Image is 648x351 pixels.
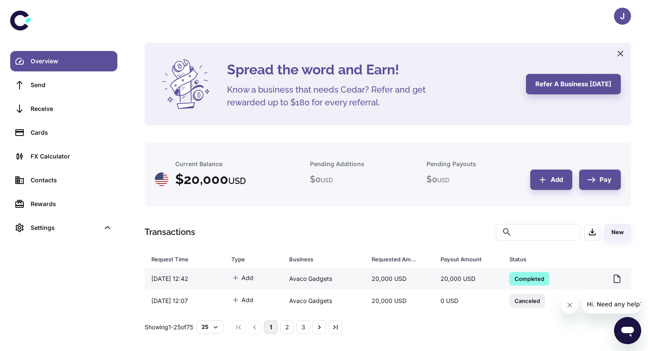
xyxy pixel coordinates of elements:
[509,253,596,265] span: Status
[372,253,430,265] span: Requested Amount
[313,320,326,334] button: Go to next page
[231,253,268,265] div: Type
[282,293,365,309] div: Avaco Gadgets
[228,176,246,186] span: USD
[31,152,112,161] div: FX Calculator
[10,122,117,143] a: Cards
[31,223,99,232] div: Settings
[509,296,545,305] span: Canceled
[426,159,476,169] h6: Pending Payouts
[365,293,434,309] div: 20,000 USD
[582,295,641,314] iframe: Message from company
[434,293,503,309] div: 0 USD
[310,173,333,186] h5: $ 0
[227,59,516,80] h4: Spread the word and Earn!
[10,194,117,214] a: Rewards
[604,224,631,241] button: New
[10,218,117,238] div: Settings
[509,253,585,265] div: Status
[145,293,225,309] div: [DATE] 12:07
[151,253,210,265] div: Request Time
[296,320,310,334] button: Go to page 3
[231,295,253,304] span: Add
[175,159,222,169] h6: Current Balance
[10,51,117,71] a: Overview
[426,173,449,186] h5: $ 0
[579,170,621,190] button: Pay
[145,323,193,332] p: Showing 1-25 of 75
[264,320,278,334] button: page 1
[10,75,117,95] a: Send
[230,320,344,334] nav: pagination navigation
[509,274,549,283] span: Completed
[231,253,279,265] span: Type
[175,169,246,190] h4: $ 20,000
[441,253,488,265] div: Payout Amount
[310,159,364,169] h6: Pending Additions
[434,271,503,287] div: 20,000 USD
[280,320,294,334] button: Go to page 2
[437,176,449,184] span: USD
[441,253,499,265] span: Payout Amount
[614,317,641,344] iframe: Button to launch messaging window
[31,128,112,137] div: Cards
[145,226,195,238] h1: Transactions
[5,6,61,13] span: Hi. Need any help?
[530,170,572,190] button: Add
[196,320,224,333] button: 25
[10,99,117,119] a: Receive
[321,176,333,184] span: USD
[561,297,578,314] iframe: Close message
[614,8,631,25] button: J
[282,271,365,287] div: Avaco Gadgets
[10,170,117,190] a: Contacts
[10,146,117,167] a: FX Calculator
[151,253,221,265] span: Request Time
[526,74,621,94] button: Refer a business [DATE]
[227,83,440,109] h5: Know a business that needs Cedar? Refer and get rewarded up to $180 for every referral.
[145,271,225,287] div: [DATE] 12:42
[365,271,434,287] div: 20,000 USD
[31,175,112,185] div: Contacts
[329,320,342,334] button: Go to last page
[372,253,419,265] div: Requested Amount
[31,104,112,113] div: Receive
[31,80,112,90] div: Send
[31,57,112,66] div: Overview
[231,273,253,282] span: Add
[31,199,112,209] div: Rewards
